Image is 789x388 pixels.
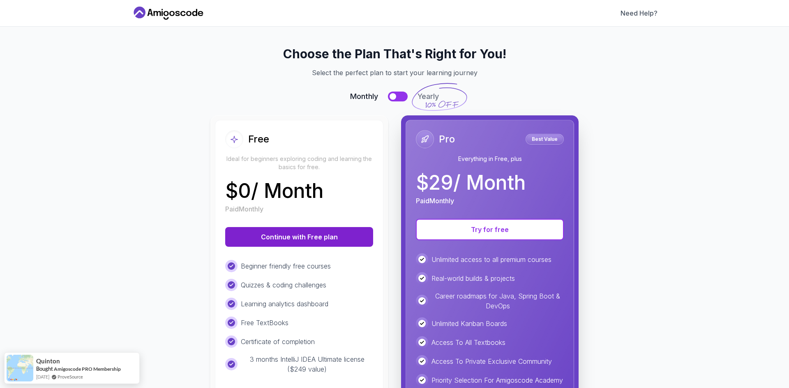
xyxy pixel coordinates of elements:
p: Everything in Free, plus [416,155,564,163]
p: Paid Monthly [416,196,454,206]
p: Free TextBooks [241,318,288,328]
img: provesource social proof notification image [7,355,33,381]
p: Career roadmaps for Java, Spring Boot & DevOps [431,291,564,311]
span: [DATE] [36,373,49,380]
p: Certificate of completion [241,337,315,347]
p: Ideal for beginners exploring coding and learning the basics for free. [225,155,373,171]
p: Paid Monthly [225,204,263,214]
p: Best Value [527,135,563,143]
p: Beginner friendly free courses [241,261,331,271]
span: Quinton [36,358,60,365]
button: Continue with Free plan [225,227,373,247]
p: Unlimited access to all premium courses [431,255,551,264]
p: Access To Private Exclusive Community [431,356,552,366]
p: Quizzes & coding challenges [241,280,326,290]
button: Try for free [416,219,564,240]
a: Need Help? [621,8,657,18]
p: $ 29 / Month [416,173,526,193]
h2: Pro [439,133,455,146]
h2: Choose the Plan That's Right for You! [141,46,648,61]
h2: Free [248,133,269,146]
a: ProveSource [58,373,83,380]
span: Bought [36,365,53,372]
p: Learning analytics dashboard [241,299,328,309]
p: Real-world builds & projects [431,273,515,283]
p: Select the perfect plan to start your learning journey [141,68,648,78]
a: Amigoscode PRO Membership [54,366,121,372]
p: Unlimited Kanban Boards [431,319,507,328]
p: $ 0 / Month [225,181,323,201]
p: Priority Selection For Amigoscode Academy [431,375,563,385]
p: 3 months IntelliJ IDEA Ultimate license ($249 value) [241,354,373,374]
span: Monthly [350,91,378,102]
p: Access To All Textbooks [431,337,505,347]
